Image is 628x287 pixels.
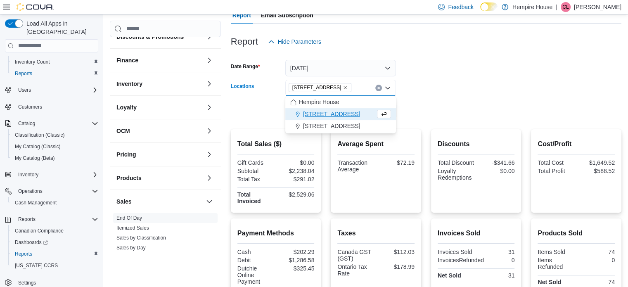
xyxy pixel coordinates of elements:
button: Operations [2,185,102,197]
button: Inventory [2,169,102,180]
div: Items Refunded [538,257,574,270]
a: Dashboards [12,237,51,247]
span: My Catalog (Classic) [12,142,98,152]
span: Sales by Day [116,244,146,251]
span: Reports [15,70,32,77]
a: Classification (Classic) [12,130,68,140]
button: Pricing [204,149,214,159]
button: Finance [116,56,203,64]
span: Catalog [18,120,35,127]
a: Cash Management [12,198,60,208]
h3: Inventory [116,80,142,88]
a: End Of Day [116,215,142,221]
a: Itemized Sales [116,225,149,231]
button: Inventory [204,79,214,89]
h3: OCM [116,127,130,135]
span: Cash Management [15,199,57,206]
p: [PERSON_NAME] [574,2,621,12]
div: Ontario Tax Rate [337,263,374,277]
span: Dashboards [12,237,98,247]
button: Hempire House [285,96,396,108]
button: Classification (Classic) [8,129,102,141]
span: Reports [15,251,32,257]
a: My Catalog (Beta) [12,153,58,163]
span: [STREET_ADDRESS] [292,83,341,92]
button: Cash Management [8,197,102,209]
div: Cash [237,249,274,255]
a: Sales by Classification [116,235,166,241]
h2: Taxes [337,228,415,238]
button: Loyalty [116,103,203,111]
button: [STREET_ADDRESS] [285,108,396,120]
button: Reports [15,214,39,224]
span: Catalog [15,119,98,128]
div: Debit [237,257,274,263]
div: $178.99 [378,263,415,270]
h2: Cost/Profit [538,139,615,149]
h2: Invoices Sold [438,228,515,238]
button: Catalog [15,119,38,128]
span: [US_STATE] CCRS [15,262,58,269]
a: Canadian Compliance [12,226,67,236]
div: $202.29 [277,249,314,255]
span: Settings [18,280,36,286]
button: Clear input [375,85,382,91]
button: [DATE] [285,60,396,76]
button: OCM [204,126,214,136]
span: Load All Apps in [GEOGRAPHIC_DATA] [23,19,98,36]
div: $291.02 [277,176,314,183]
button: Sales [204,197,214,206]
span: Customers [18,104,42,110]
div: Gift Cards [237,159,274,166]
span: Cash Management [12,198,98,208]
button: Inventory [116,80,203,88]
div: $325.45 [277,265,314,272]
span: [STREET_ADDRESS] [303,110,360,118]
h2: Total Sales ($) [237,139,315,149]
button: Canadian Compliance [8,225,102,237]
button: OCM [116,127,203,135]
button: Reports [8,248,102,260]
button: Close list of options [384,85,391,91]
label: Locations [231,83,254,90]
button: Hide Parameters [265,33,325,50]
a: Dashboards [8,237,102,248]
strong: Net Sold [538,279,561,285]
div: InvoicesRefunded [438,257,484,263]
button: [STREET_ADDRESS] [285,120,396,132]
span: Canadian Compliance [12,226,98,236]
input: Dark Mode [480,2,498,11]
button: Products [116,174,203,182]
span: Report [232,7,251,24]
div: Items Sold [538,249,574,255]
div: $0.00 [277,159,314,166]
button: Pricing [116,150,203,159]
span: My Catalog (Beta) [12,153,98,163]
strong: Total Invoiced [237,191,261,204]
span: Washington CCRS [12,261,98,270]
button: Users [15,85,34,95]
span: 18 Mill Street West [289,83,352,92]
span: My Catalog (Beta) [15,155,55,161]
span: Canadian Compliance [15,228,64,234]
div: $2,238.04 [277,168,314,174]
button: Products [204,173,214,183]
button: Reports [2,213,102,225]
h3: Finance [116,56,138,64]
div: Total Discount [438,159,474,166]
span: Operations [15,186,98,196]
span: Reports [18,216,36,223]
div: Total Cost [538,159,574,166]
span: Reports [12,69,98,78]
h2: Discounts [438,139,515,149]
span: Users [18,87,31,93]
a: Reports [12,69,36,78]
h3: Sales [116,197,132,206]
div: $1,649.52 [578,159,615,166]
button: Customers [2,101,102,113]
div: Subtotal [237,168,274,174]
div: Canada GST (GST) [337,249,374,262]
